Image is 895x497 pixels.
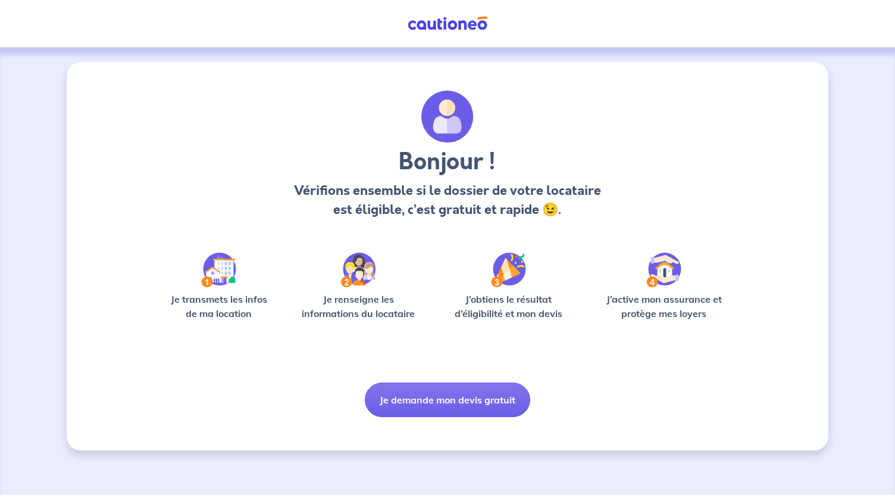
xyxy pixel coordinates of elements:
img: /static/90a569abe86eec82015bcaae536bd8e6/Step-1.svg [201,253,236,287]
img: /static/c0a346edaed446bb123850d2d04ad552/Step-2.svg [341,253,375,287]
p: J’active mon assurance et protège mes loyers [594,292,733,321]
img: /static/f3e743aab9439237c3e2196e4328bba9/Step-3.svg [491,253,526,287]
img: archivate [421,91,474,143]
p: Vérifions ensemble si le dossier de votre locataire est éligible, c’est gratuit et rapide 😉. [290,181,604,219]
button: Je demande mon devis gratuit [365,383,530,417]
h3: Bonjour ! [290,148,604,176]
img: /static/bfff1cf634d835d9112899e6a3df1a5d/Step-4.svg [646,253,681,287]
p: J’obtiens le résultat d’éligibilité et mon devis [442,292,576,321]
p: Je renseigne les informations du locataire [295,292,423,321]
img: Cautioneo [403,16,492,31]
p: Je transmets les infos de ma location [162,292,276,321]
